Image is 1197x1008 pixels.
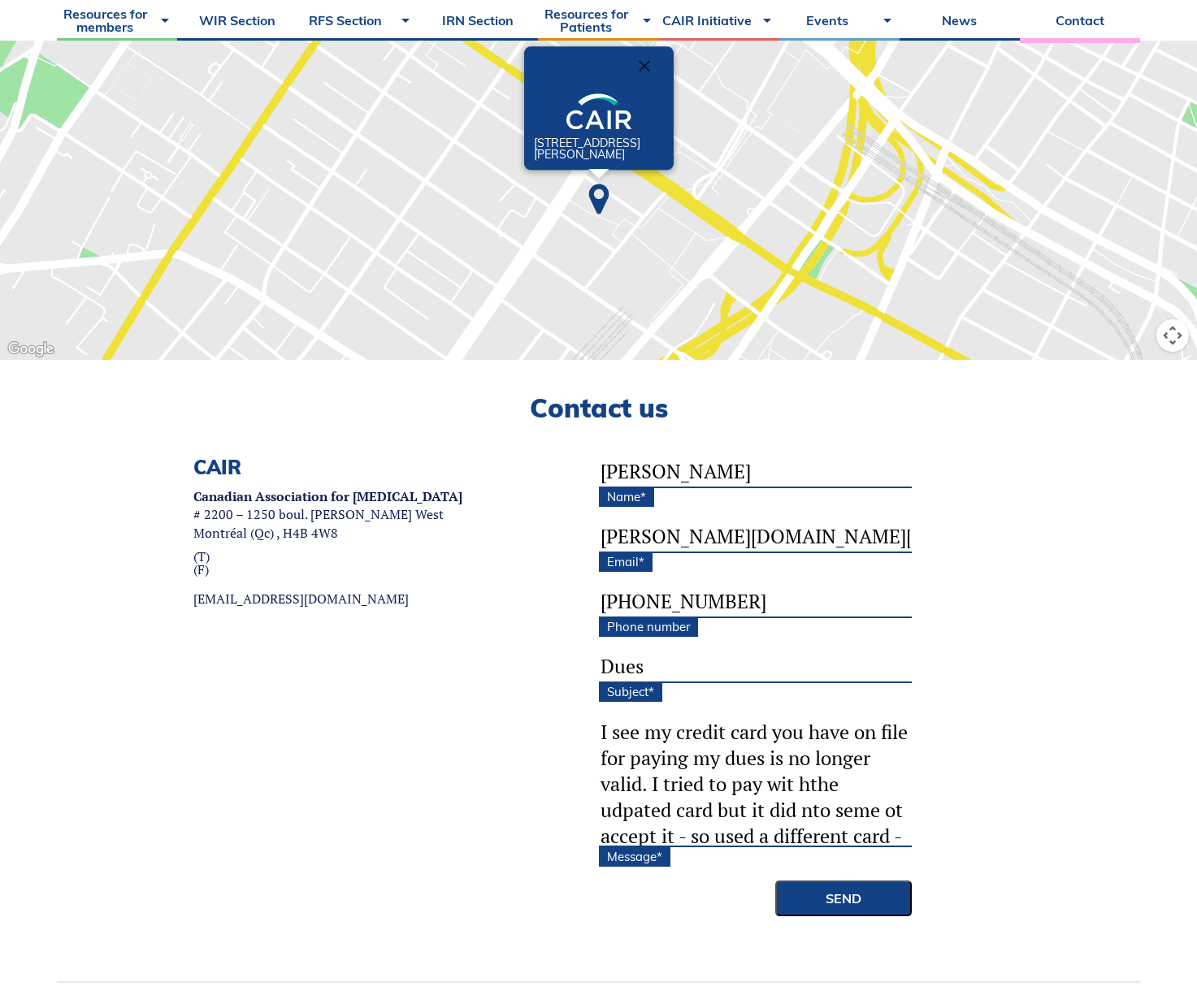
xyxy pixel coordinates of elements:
input: Name [599,456,912,488]
input: Email [599,521,912,553]
strong: Canadian Association for [MEDICAL_DATA] [193,487,462,505]
a: (F) [193,563,462,576]
input: Send [775,880,912,916]
p: [STREET_ADDRESS][PERSON_NAME] [534,137,664,160]
a: (T) [193,550,462,563]
button: Close [625,46,664,85]
a: [EMAIL_ADDRESS][DOMAIN_NAME] [193,592,462,605]
input: 555-555-1234 [599,586,912,618]
label: Phone number [599,616,698,637]
button: Map camera controls [1156,319,1189,352]
h2: Contact us [57,392,1140,423]
p: # 2200 – 1250 boul. [PERSON_NAME] West Montréal (Qc) , H4B 4W8 [193,487,462,542]
label: Subject [599,681,662,702]
img: Google [4,339,58,360]
img: Logo_CAIR_footer.svg [566,93,631,129]
input: Subject [599,651,912,683]
label: Message [599,846,670,867]
label: Name [599,487,654,507]
h3: CAIR [193,456,462,479]
label: Email [599,552,653,572]
a: Open this area in Google Maps (opens a new window) [4,339,58,360]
